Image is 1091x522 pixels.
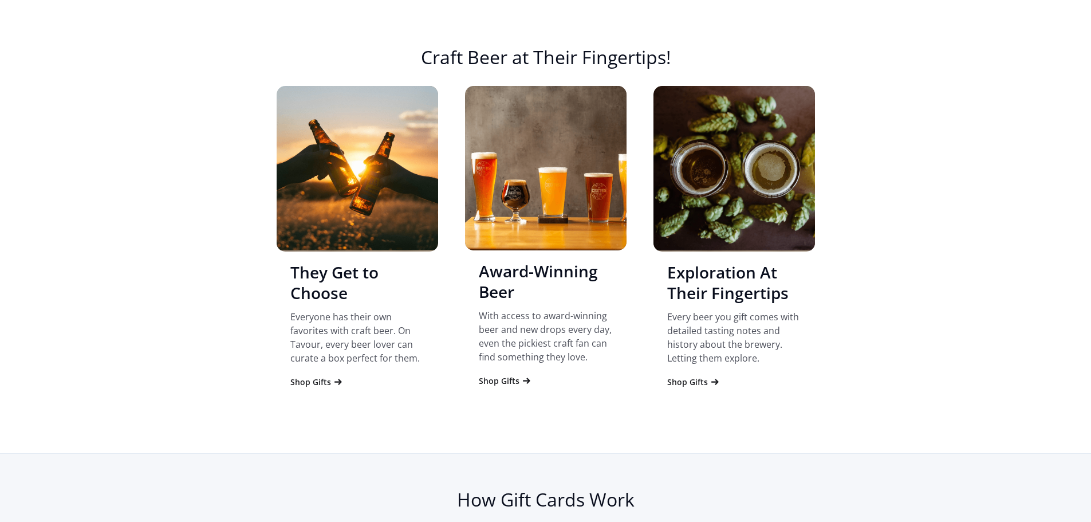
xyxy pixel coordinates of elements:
div: Shop Gifts [479,375,519,387]
h3: They Get to Choose [290,262,424,303]
a: Shop Gifts [479,375,532,387]
p: Every beer you gift comes with detailed tasting notes and history about the brewery. Letting them... [667,310,801,365]
h2: Craft Beer at Their Fingertips! [277,46,815,80]
h2: How Gift Cards Work [277,488,815,511]
div: 3 of 4 [653,86,815,399]
p: With access to award-winning beer and new drops every day, even the pickiest craft fan can find s... [479,309,613,364]
div: Shop Gifts [667,376,708,388]
div: 1 of 4 [277,86,438,399]
a: Shop Gifts [290,376,344,388]
p: Everyone has their own favorites with craft beer. On Tavour, every beer lover can curate a box pe... [290,310,424,365]
div: carousel [277,86,815,436]
a: Shop Gifts [667,376,720,388]
div: 2 of 4 [465,86,627,398]
h3: Award-Winning Beer [479,261,613,302]
h3: Exploration At Their Fingertips [667,262,801,303]
div: Shop Gifts [290,376,331,388]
